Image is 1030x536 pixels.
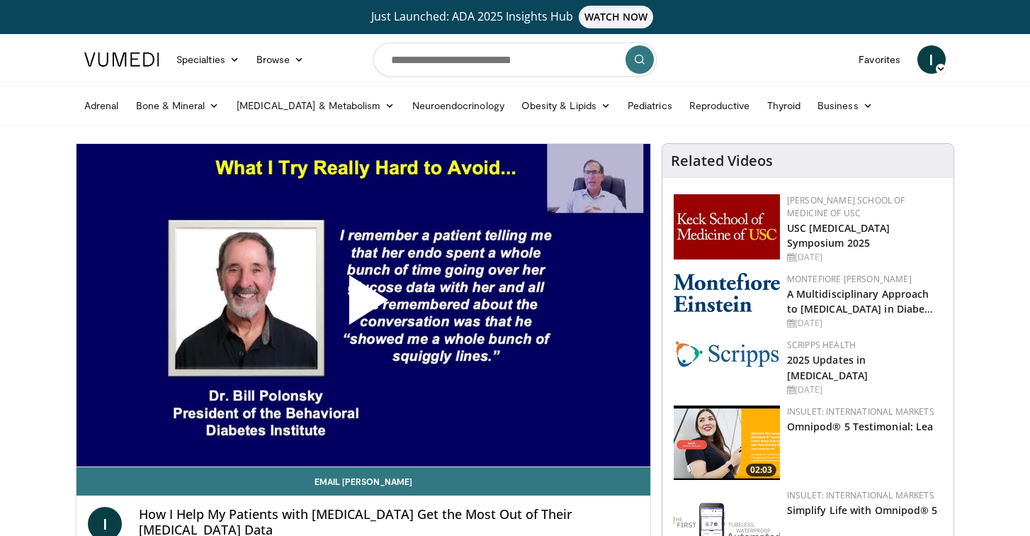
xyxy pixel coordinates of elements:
span: WATCH NOW [579,6,654,28]
a: Favorites [850,45,909,74]
img: c9f2b0b7-b02a-4276-a72a-b0cbb4230bc1.jpg.150x105_q85_autocrop_double_scale_upscale_version-0.2.jpg [674,339,780,368]
a: Thyroid [759,91,810,120]
a: 02:03 [674,406,780,480]
a: Reproductive [681,91,759,120]
h4: Related Videos [671,152,773,169]
img: 85ac4157-e7e8-40bb-9454-b1e4c1845598.png.150x105_q85_crop-smart_upscale.png [674,406,780,480]
a: [PERSON_NAME] School of Medicine of USC [787,194,905,219]
a: Just Launched: ADA 2025 Insights HubWATCH NOW [86,6,944,28]
a: Insulet: International Markets [787,406,934,418]
input: Search topics, interventions [373,43,657,77]
button: Play Video [236,236,491,375]
div: [DATE] [787,384,942,396]
img: 7b941f1f-d101-407a-8bfa-07bd47db01ba.png.150x105_q85_autocrop_double_scale_upscale_version-0.2.jpg [674,194,780,259]
a: USC [MEDICAL_DATA] Symposium 2025 [787,221,890,250]
a: 2025 Updates in [MEDICAL_DATA] [787,353,868,381]
a: [MEDICAL_DATA] & Metabolism [228,91,404,120]
a: Browse [248,45,313,74]
a: Adrenal [76,91,128,120]
a: Email [PERSON_NAME] [77,467,650,496]
a: Bone & Mineral [128,91,228,120]
a: Scripps Health [787,339,856,351]
a: Pediatrics [619,91,681,120]
div: [DATE] [787,317,942,330]
img: VuMedi Logo [84,52,159,67]
div: [DATE] [787,251,942,264]
a: A Multidisciplinary Approach to [MEDICAL_DATA] in Diabe… [787,287,934,316]
a: Neuroendocrinology [404,91,513,120]
a: Specialties [168,45,248,74]
span: 02:03 [746,464,776,476]
a: Simplify Life with Omnipod® 5 [787,503,938,517]
a: I [917,45,946,74]
video-js: Video Player [77,144,650,467]
img: b0142b4c-93a1-4b58-8f91-5265c282693c.png.150x105_q85_autocrop_double_scale_upscale_version-0.2.png [674,273,780,312]
a: Business [809,91,881,120]
a: Omnipod® 5 Testimonial: Lea [787,420,934,433]
a: Obesity & Lipids [513,91,619,120]
a: Insulet: International Markets [787,489,934,501]
a: Montefiore [PERSON_NAME] [787,273,912,285]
